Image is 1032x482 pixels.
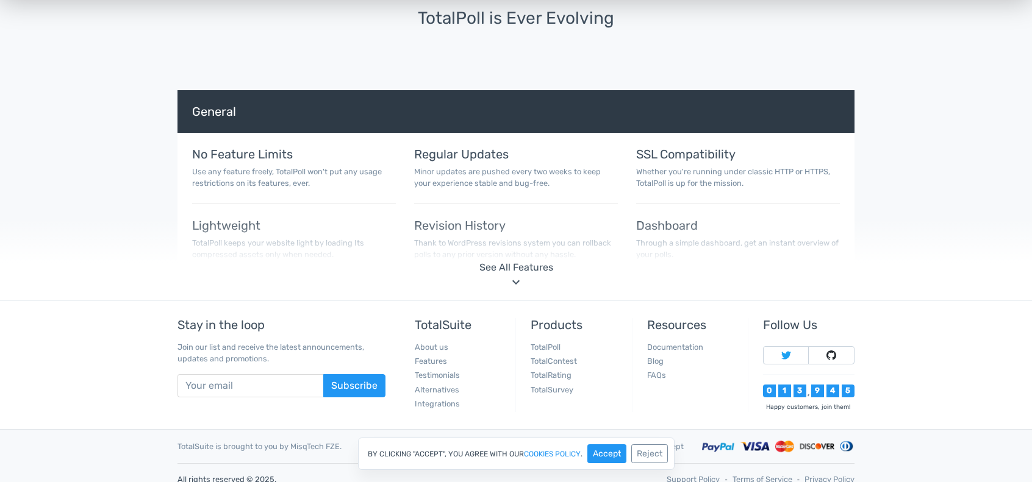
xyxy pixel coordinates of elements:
div: Happy customers, join them! [763,402,855,411]
a: TotalContest [531,356,577,366]
div: 9 [811,385,824,397]
div: keyboard_arrow_down [509,275,523,289]
input: Your email [177,374,324,397]
button: Subscribe [323,374,385,397]
h5: Stay in the loop [177,318,385,331]
img: Follow TotalSuite on Github [826,350,836,360]
h5: Regular Updates [414,147,618,161]
div: 3 [794,385,806,397]
h5: Products [531,318,622,331]
div: 1 [778,385,791,397]
a: Integrations [415,399,460,408]
a: FAQs [647,370,666,380]
a: Features [415,356,447,366]
p: Use any feature freely, TotalPoll won't put any usage restrictions on its features, ever. [192,166,396,189]
a: Documentation [647,342,703,352]
a: TotalSurvey [531,385,573,394]
div: 0 [763,385,776,397]
p: Whether you're running under classic HTTP or HTTPS, TotalPoll is up for the mission. [636,166,840,189]
p: Join our list and receive the latest announcements, updates and promotions. [177,341,385,364]
button: Accept [587,444,626,463]
p: Minor updates are pushed every two weeks to keep your experience stable and bug-free. [414,166,618,189]
h3: TotalPoll is Ever Evolving [177,9,855,28]
div: , [806,389,811,397]
a: Testimonials [415,370,460,380]
a: TotalPoll [531,342,561,352]
div: See All Features [10,260,1022,275]
a: cookies policy [524,450,581,458]
h5: Follow Us [763,318,855,331]
h5: SSL Compatibility [636,147,840,161]
div: 4 [826,385,839,397]
a: About us [415,342,448,352]
h5: Resources [647,318,739,331]
div: 5 [842,385,855,397]
a: Blog [647,356,664,366]
a: TotalRating [531,370,572,380]
a: Alternatives [415,385,459,394]
img: Follow TotalSuite on Twitter [781,350,791,360]
h5: No Feature Limits [192,147,396,161]
div: By clicking "Accept", you agree with our . [358,438,675,470]
button: Reject [631,444,668,463]
h5: General [177,90,855,133]
h5: TotalSuite [415,318,506,331]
